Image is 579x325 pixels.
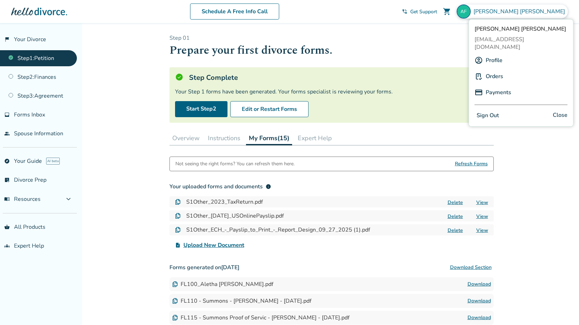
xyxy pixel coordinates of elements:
img: Document [172,281,178,287]
button: Delete [446,213,465,220]
img: Document [175,199,181,205]
div: Your uploaded forms and documents [169,182,271,191]
a: Orders [486,70,503,83]
span: list_alt_check [4,177,10,183]
a: Profile [486,54,502,67]
span: shopping_cart [443,7,451,16]
button: Instructions [205,131,243,145]
button: Edit or Restart Forms [230,101,309,117]
span: inbox [4,112,10,118]
div: FL100_Aletha [PERSON_NAME].pdf [172,280,273,288]
span: Refresh Forms [455,157,488,171]
span: [PERSON_NAME] [PERSON_NAME] [475,25,567,33]
span: info [266,184,271,189]
a: View [476,199,488,206]
button: Overview [169,131,202,145]
img: P [475,72,483,81]
p: Step 0 1 [169,34,494,42]
img: Document [172,298,178,304]
span: Close [553,111,567,121]
h4: S1Other_2023_TaxReturn.pdf [186,198,263,206]
a: Start Step2 [175,101,227,117]
img: Document [175,213,181,219]
span: [EMAIL_ADDRESS][DOMAIN_NAME] [475,36,567,51]
h5: Step Complete [189,73,238,82]
span: [PERSON_NAME] [PERSON_NAME] [473,8,568,15]
span: explore [4,158,10,164]
iframe: Chat Widget [544,292,579,325]
span: phone_in_talk [402,9,407,14]
div: Not seeing the right forms? You can refresh them here. [175,157,295,171]
a: Download [468,297,491,305]
a: Payments [486,86,511,99]
span: Forms Inbox [14,111,45,119]
a: View [476,227,488,234]
span: menu_book [4,196,10,202]
button: My Forms(15) [246,131,292,145]
a: phone_in_talkGet Support [402,8,437,15]
span: flag_2 [4,37,10,42]
button: Delete [446,227,465,234]
h3: Forms generated on [DATE] [169,260,494,274]
h1: Prepare your first divorce forms. [169,42,494,59]
h4: S1Other_[DATE]_USOnlinePayslip.pdf [186,212,284,220]
img: Document [172,315,178,320]
span: Resources [4,195,41,203]
button: Delete [446,199,465,206]
a: Download [468,280,491,288]
img: A [475,56,483,65]
span: people [4,131,10,136]
span: Get Support [410,8,437,15]
span: upload_file [175,242,181,248]
img: Document [175,227,181,233]
button: Download Section [448,260,494,274]
div: FL110 - Summons - [PERSON_NAME] - [DATE].pdf [172,297,311,305]
span: Upload New Document [183,241,244,249]
div: Your Step 1 forms have been generated. Your forms specialist is reviewing your forms. [175,88,488,96]
img: alethafulgham@yahoo.com [457,5,471,18]
button: Sign Out [475,111,501,121]
h4: S1Other_ECH_-_Payslip_to_Print_-_Report_Design_09_27_2025 (1).pdf [186,226,370,234]
a: Download [468,313,491,322]
a: Schedule A Free Info Call [190,3,279,20]
div: FL115 - Summons Proof of Servic - [PERSON_NAME] - [DATE].pdf [172,314,349,322]
span: expand_more [64,195,73,203]
img: P [475,88,483,97]
button: Expert Help [295,131,335,145]
span: shopping_basket [4,224,10,230]
span: groups [4,243,10,249]
span: AI beta [46,158,60,165]
a: View [476,213,488,220]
